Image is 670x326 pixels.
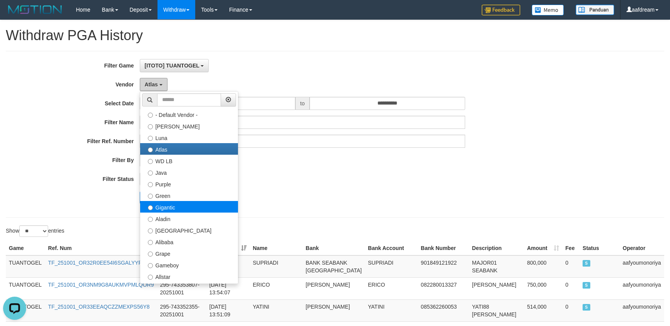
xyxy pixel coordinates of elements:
td: ERICO [365,277,418,299]
td: 800,000 [524,255,563,278]
span: to [295,97,310,110]
label: Aladin [140,213,238,224]
td: 0 [562,299,580,321]
label: Luna [140,132,238,143]
td: 901849121922 [418,255,469,278]
th: Name [250,241,302,255]
td: SUPRIADI [365,255,418,278]
label: Gameboy [140,259,238,270]
button: Open LiveChat chat widget [3,3,26,26]
label: [PERSON_NAME] [140,120,238,132]
label: Atlas [140,143,238,155]
input: Purple [148,182,153,187]
td: [DATE] 13:54:07 [206,277,250,299]
td: aafyoumonoriya [620,255,664,278]
th: Bank [303,241,365,255]
th: Fee [562,241,580,255]
input: Gameboy [148,263,153,268]
label: Purple [140,178,238,189]
span: SUCCESS [583,304,590,311]
a: TF_251001_OR33EEAQCZZMEXPS56Y8 [48,304,150,310]
input: Grape [148,252,153,257]
label: Java [140,166,238,178]
input: Allstar [148,275,153,280]
input: Alibaba [148,240,153,245]
td: 295-743353807-20251001 [157,277,206,299]
input: Java [148,171,153,176]
a: TF_251001_OR32R0EE54I6SGALYYFX [48,260,146,266]
input: Luna [148,136,153,141]
th: Game [6,241,45,255]
button: [ITOTO] TUANTOGEL [140,59,209,72]
th: Bank Number [418,241,469,255]
img: Button%20Memo.svg [532,5,564,15]
label: Xtr [140,282,238,294]
th: Status [580,241,620,255]
td: 0 [562,277,580,299]
span: [ITOTO] TUANTOGEL [145,62,199,69]
label: Green [140,189,238,201]
select: Showentries [19,225,48,237]
input: Green [148,194,153,199]
td: [PERSON_NAME] [469,277,524,299]
label: Alibaba [140,236,238,247]
input: WD LB [148,159,153,164]
input: [GEOGRAPHIC_DATA] [148,228,153,233]
label: - Default Vendor - [140,108,238,120]
td: 750,000 [524,277,563,299]
td: 514,000 [524,299,563,321]
td: [DATE] 13:51:09 [206,299,250,321]
a: TF_251001_OR3NM9G8AUKMVPMLQOR9 [48,282,154,288]
span: Atlas [145,81,158,88]
h1: Withdraw PGA History [6,28,664,43]
input: Gigantic [148,205,153,210]
td: 085362260053 [418,299,469,321]
td: [PERSON_NAME] [303,277,365,299]
td: 082280013327 [418,277,469,299]
button: Atlas [140,78,167,91]
label: [GEOGRAPHIC_DATA] [140,224,238,236]
label: Show entries [6,225,64,237]
th: Operator [620,241,664,255]
td: YATINI [365,299,418,321]
input: - Default Vendor - [148,113,153,118]
td: 295-743352355-20251001 [157,299,206,321]
input: Aladin [148,217,153,222]
label: Gigantic [140,201,238,213]
td: ERICO [250,277,302,299]
label: WD LB [140,155,238,166]
img: panduan.png [576,5,614,15]
th: Ref. Num [45,241,157,255]
input: [PERSON_NAME] [148,124,153,129]
td: aafyoumonoriya [620,299,664,321]
td: BANK SEABANK [GEOGRAPHIC_DATA] [303,255,365,278]
td: 0 [562,255,580,278]
label: Allstar [140,270,238,282]
span: SUCCESS [583,260,590,267]
td: TUANTOGEL [6,277,45,299]
th: Amount: activate to sort column ascending [524,241,563,255]
th: Description [469,241,524,255]
td: YATINI [250,299,302,321]
span: SUCCESS [583,282,590,289]
td: SUPRIADI [250,255,302,278]
img: Feedback.jpg [482,5,520,15]
td: MAJOR01 SEABANK [469,255,524,278]
td: [PERSON_NAME] [303,299,365,321]
td: YATI88 [PERSON_NAME] [469,299,524,321]
td: aafyoumonoriya [620,277,664,299]
label: Grape [140,247,238,259]
th: Bank Account [365,241,418,255]
input: Atlas [148,147,153,152]
td: TUANTOGEL [6,255,45,278]
img: MOTION_logo.png [6,4,64,15]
